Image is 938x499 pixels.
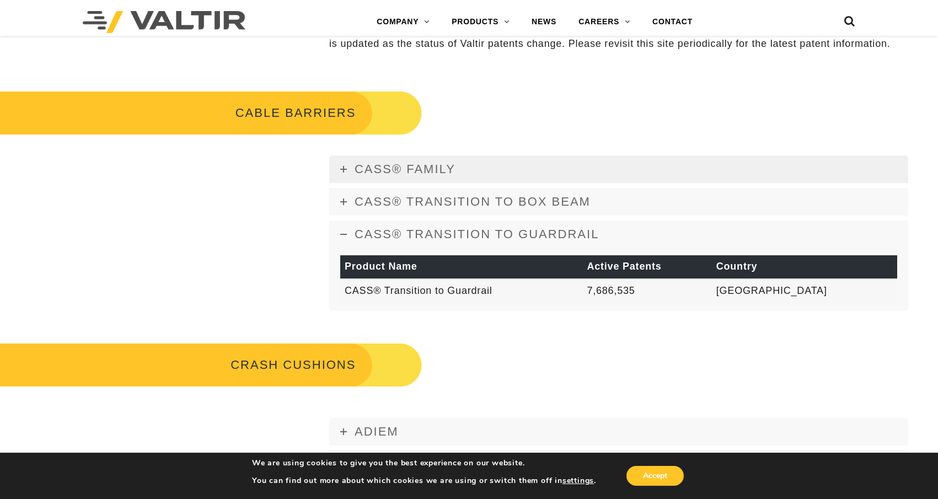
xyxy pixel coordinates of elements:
[340,255,582,279] th: Product Name
[582,279,711,303] td: 7,686,535
[626,466,684,486] button: Accept
[329,24,908,50] p: To find a list of currently active product patents, please click on the appropriate product categ...
[641,11,704,33] a: CONTACT
[562,476,594,486] button: settings
[355,425,399,438] span: ADIEM
[252,476,596,486] p: You can find out more about which cookies we are using or switch them off in .
[712,279,897,303] td: [GEOGRAPHIC_DATA]
[329,418,908,446] a: ADIEM
[355,162,455,176] span: CASS® FAMILY
[567,11,641,33] a: CAREERS
[329,450,908,478] a: QUADGUARD® FAMILY - [GEOGRAPHIC_DATA]
[441,11,521,33] a: PRODUCTS
[340,279,582,303] td: CASS® Transition to Guardrail
[366,11,441,33] a: COMPANY
[712,255,897,279] th: Country
[83,11,245,33] img: Valtir
[355,227,599,241] span: CASS® TRANSITION TO GUARDRAIL
[521,11,567,33] a: NEWS
[252,458,596,468] p: We are using cookies to give you the best experience on our website.
[329,155,908,183] a: CASS® FAMILY
[329,221,908,248] a: CASS® TRANSITION TO GUARDRAIL
[355,195,591,208] span: CASS® TRANSITION TO BOX BEAM
[329,188,908,216] a: CASS® TRANSITION TO BOX BEAM
[582,255,711,279] th: Active Patents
